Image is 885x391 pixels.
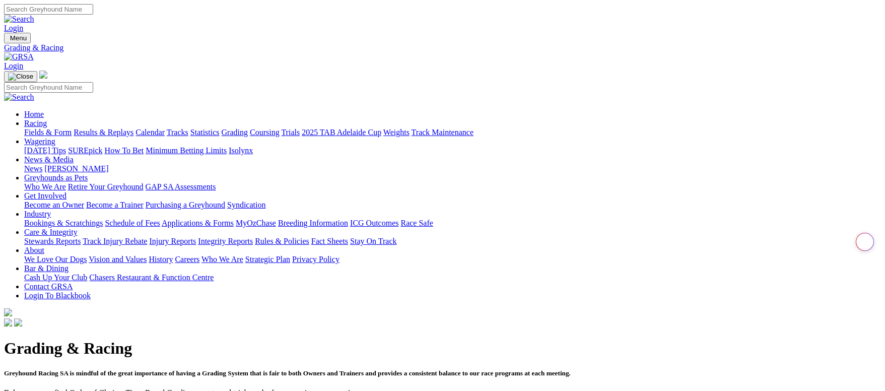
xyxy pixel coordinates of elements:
[4,318,12,327] img: facebook.svg
[292,255,339,264] a: Privacy Policy
[24,137,55,146] a: Wagering
[105,219,160,227] a: Schedule of Fees
[83,237,147,245] a: Track Injury Rebate
[24,146,66,155] a: [DATE] Tips
[311,237,348,245] a: Fact Sheets
[4,369,881,377] h5: Greyhound Racing SA is mindful of the great importance of having a Grading System that is fair to...
[4,93,34,102] img: Search
[24,119,47,127] a: Racing
[24,228,78,236] a: Care & Integrity
[105,146,144,155] a: How To Bet
[89,273,214,282] a: Chasers Restaurant & Function Centre
[278,219,348,227] a: Breeding Information
[24,237,881,246] div: Care & Integrity
[4,4,93,15] input: Search
[250,128,280,137] a: Coursing
[281,128,300,137] a: Trials
[24,201,84,209] a: Become an Owner
[350,237,396,245] a: Stay On Track
[201,255,243,264] a: Who We Are
[24,219,881,228] div: Industry
[4,33,31,43] button: Toggle navigation
[4,15,34,24] img: Search
[24,164,42,173] a: News
[190,128,220,137] a: Statistics
[10,34,27,42] span: Menu
[24,210,51,218] a: Industry
[4,43,881,52] a: Grading & Racing
[74,128,133,137] a: Results & Replays
[89,255,147,264] a: Vision and Values
[24,237,81,245] a: Stewards Reports
[149,237,196,245] a: Injury Reports
[24,191,66,200] a: Get Involved
[24,128,72,137] a: Fields & Form
[4,82,93,93] input: Search
[162,219,234,227] a: Applications & Forms
[24,246,44,254] a: About
[4,61,23,70] a: Login
[135,128,165,137] a: Calendar
[222,128,248,137] a: Grading
[4,339,881,358] h1: Grading & Racing
[24,291,91,300] a: Login To Blackbook
[4,52,34,61] img: GRSA
[24,110,44,118] a: Home
[24,273,87,282] a: Cash Up Your Club
[39,71,47,79] img: logo-grsa-white.png
[24,128,881,137] div: Racing
[24,155,74,164] a: News & Media
[383,128,410,137] a: Weights
[86,201,144,209] a: Become a Trainer
[350,219,398,227] a: ICG Outcomes
[236,219,276,227] a: MyOzChase
[4,71,37,82] button: Toggle navigation
[24,182,66,191] a: Who We Are
[255,237,309,245] a: Rules & Policies
[24,282,73,291] a: Contact GRSA
[146,146,227,155] a: Minimum Betting Limits
[227,201,265,209] a: Syndication
[146,182,216,191] a: GAP SA Assessments
[198,237,253,245] a: Integrity Reports
[68,146,102,155] a: SUREpick
[4,24,23,32] a: Login
[44,164,108,173] a: [PERSON_NAME]
[24,201,881,210] div: Get Involved
[24,146,881,155] div: Wagering
[400,219,433,227] a: Race Safe
[24,264,69,273] a: Bar & Dining
[4,308,12,316] img: logo-grsa-white.png
[68,182,144,191] a: Retire Your Greyhound
[229,146,253,155] a: Isolynx
[14,318,22,327] img: twitter.svg
[24,173,88,182] a: Greyhounds as Pets
[8,73,33,81] img: Close
[24,164,881,173] div: News & Media
[24,273,881,282] div: Bar & Dining
[146,201,225,209] a: Purchasing a Greyhound
[175,255,199,264] a: Careers
[149,255,173,264] a: History
[167,128,188,137] a: Tracks
[24,182,881,191] div: Greyhounds as Pets
[302,128,381,137] a: 2025 TAB Adelaide Cup
[24,219,103,227] a: Bookings & Scratchings
[24,255,87,264] a: We Love Our Dogs
[24,255,881,264] div: About
[245,255,290,264] a: Strategic Plan
[412,128,473,137] a: Track Maintenance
